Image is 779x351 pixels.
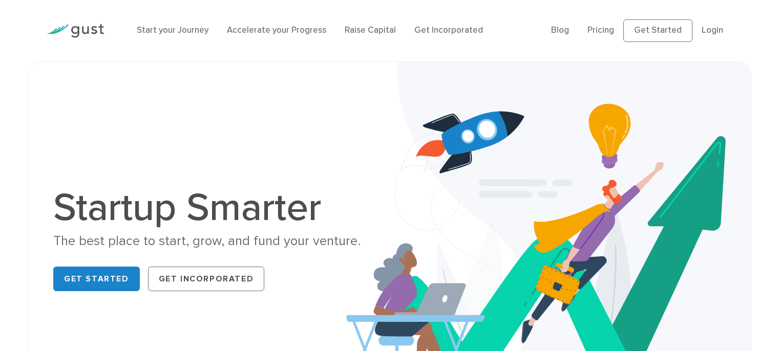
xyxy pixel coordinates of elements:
[137,25,208,35] a: Start your Journey
[148,267,265,291] a: Get Incorporated
[414,25,483,35] a: Get Incorporated
[227,25,326,35] a: Accelerate your Progress
[587,25,614,35] a: Pricing
[345,25,396,35] a: Raise Capital
[53,188,382,227] h1: Startup Smarter
[623,19,692,42] a: Get Started
[53,232,382,250] div: The best place to start, grow, and fund your venture.
[702,25,723,35] a: Login
[47,24,104,38] img: Gust Logo
[53,267,140,291] a: Get Started
[551,25,569,35] a: Blog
